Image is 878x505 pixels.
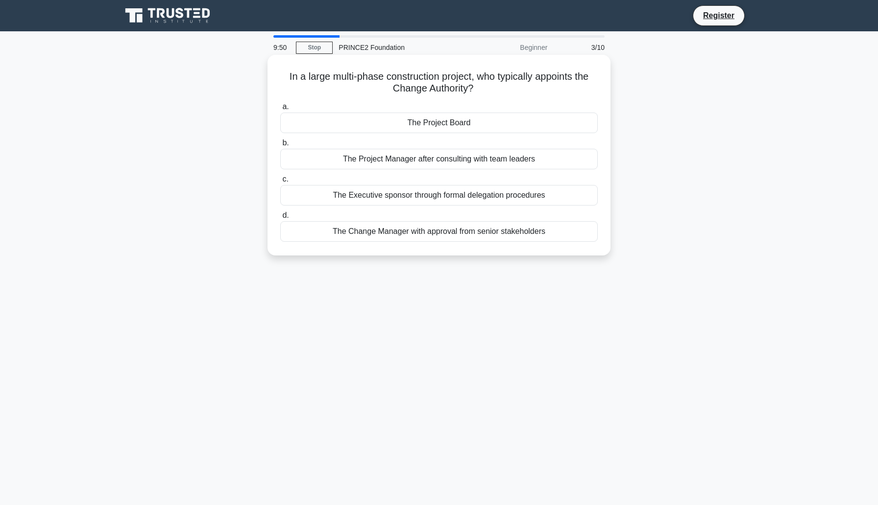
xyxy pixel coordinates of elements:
[282,175,288,183] span: c.
[333,38,467,57] div: PRINCE2 Foundation
[282,138,289,147] span: b.
[268,38,296,57] div: 9:50
[280,185,598,206] div: The Executive sponsor through formal delegation procedures
[280,221,598,242] div: The Change Manager with approval from senior stakeholders
[280,149,598,169] div: The Project Manager after consulting with team leaders
[296,42,333,54] a: Stop
[282,211,289,219] span: d.
[467,38,553,57] div: Beginner
[697,9,740,22] a: Register
[279,70,599,95] h5: In a large multi-phase construction project, who typically appoints the Change Authority?
[280,113,598,133] div: The Project Board
[282,102,289,111] span: a.
[553,38,610,57] div: 3/10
